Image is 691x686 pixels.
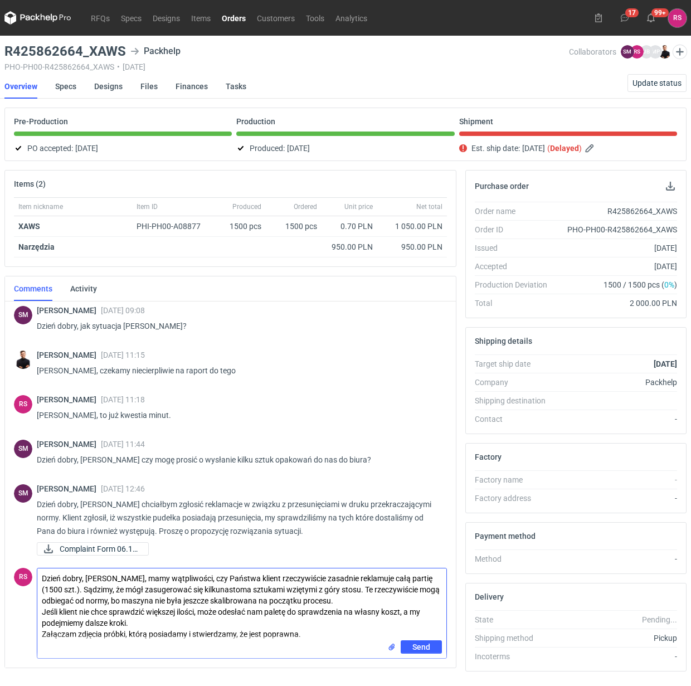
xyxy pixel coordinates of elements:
[37,453,438,466] p: Dzień dobry, [PERSON_NAME] czy mogę prosić o wysłanie kilku sztuk opakowań do nas do biura?
[14,306,32,324] figcaption: SM
[556,474,677,485] div: -
[604,279,677,290] span: 1500 / 1500 pcs ( )
[632,79,682,87] span: Update status
[14,142,232,155] div: PO accepted:
[556,553,677,565] div: -
[147,11,186,25] a: Designs
[18,242,55,251] strong: Narzędzia
[556,651,677,662] div: -
[266,216,322,237] div: 1500 pcs
[140,74,158,99] a: Files
[556,633,677,644] div: Pickup
[14,440,32,458] figcaption: SM
[621,45,634,59] figcaption: SM
[55,74,76,99] a: Specs
[236,142,454,155] div: Produced:
[475,377,556,388] div: Company
[60,543,139,555] span: Complaint Form 06.10...
[330,11,373,25] a: Analytics
[475,532,536,541] h2: Payment method
[668,9,687,27] button: RS
[101,484,145,493] span: [DATE] 12:46
[18,202,63,211] span: Item nickname
[14,117,68,126] p: Pre-Production
[14,395,32,413] figcaption: RS
[556,206,677,217] div: R425862664_XAWS
[416,202,442,211] span: Net total
[176,74,208,99] a: Finances
[382,241,442,252] div: 950.00 PLN
[216,11,251,25] a: Orders
[556,493,677,504] div: -
[475,206,556,217] div: Order name
[326,221,373,232] div: 0.70 PLN
[37,306,101,315] span: [PERSON_NAME]
[630,45,644,59] figcaption: RS
[522,142,545,155] span: [DATE]
[101,440,145,449] span: [DATE] 11:44
[475,358,556,369] div: Target ship date
[475,413,556,425] div: Contact
[642,9,660,27] button: 99+
[137,221,211,232] div: PHI-PH00-A08877
[4,62,569,71] div: PHO-PH00-R425862664_XAWS [DATE]
[649,45,662,59] figcaption: MP
[101,395,145,404] span: [DATE] 11:18
[226,74,246,99] a: Tasks
[14,484,32,503] div: Sebastian Markut
[627,74,687,92] button: Update status
[475,261,556,272] div: Accepted
[673,45,687,59] button: Edit collaborators
[14,440,32,458] div: Sebastian Markut
[14,568,32,586] figcaption: RS
[130,45,181,58] div: Packhelp
[37,364,438,377] p: [PERSON_NAME], czekamy niecierpliwie na raport do tego
[475,395,556,406] div: Shipping destination
[642,615,677,624] em: Pending...
[37,395,101,404] span: [PERSON_NAME]
[344,202,373,211] span: Unit price
[37,319,438,333] p: Dzień dobry, jak sytuacja [PERSON_NAME]?
[37,542,148,556] div: Complaint Form 06.10.2025.docx
[475,337,532,346] h2: Shipping details
[236,117,275,126] p: Production
[584,142,597,155] button: Edit estimated shipping date
[475,592,504,601] h2: Delivery
[101,351,145,359] span: [DATE] 11:15
[556,298,677,309] div: 2 000.00 PLN
[300,11,330,25] a: Tools
[94,74,123,99] a: Designs
[382,221,442,232] div: 1 050.00 PLN
[616,9,634,27] button: 17
[475,242,556,254] div: Issued
[412,643,430,651] span: Send
[294,202,317,211] span: Ordered
[475,493,556,504] div: Factory address
[556,413,677,425] div: -
[14,395,32,413] div: Rafał Stani
[556,224,677,235] div: PHO-PH00-R425862664_XAWS
[547,144,550,153] em: (
[4,11,71,25] svg: Packhelp Pro
[459,142,677,155] div: Est. ship date:
[70,276,97,301] a: Activity
[18,222,40,231] a: XAWS
[115,11,147,25] a: Specs
[37,408,438,422] p: [PERSON_NAME], to już kwestia minut.
[137,202,158,211] span: Item ID
[14,276,52,301] a: Comments
[14,484,32,503] figcaption: SM
[4,74,37,99] a: Overview
[4,45,126,58] h3: R425862664_XAWS
[287,142,310,155] span: [DATE]
[556,242,677,254] div: [DATE]
[186,11,216,25] a: Items
[14,179,46,188] h2: Items (2)
[14,351,32,369] img: Tomasz Kubiak
[251,11,300,25] a: Customers
[475,553,556,565] div: Method
[664,280,674,289] span: 0%
[326,241,373,252] div: 950.00 PLN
